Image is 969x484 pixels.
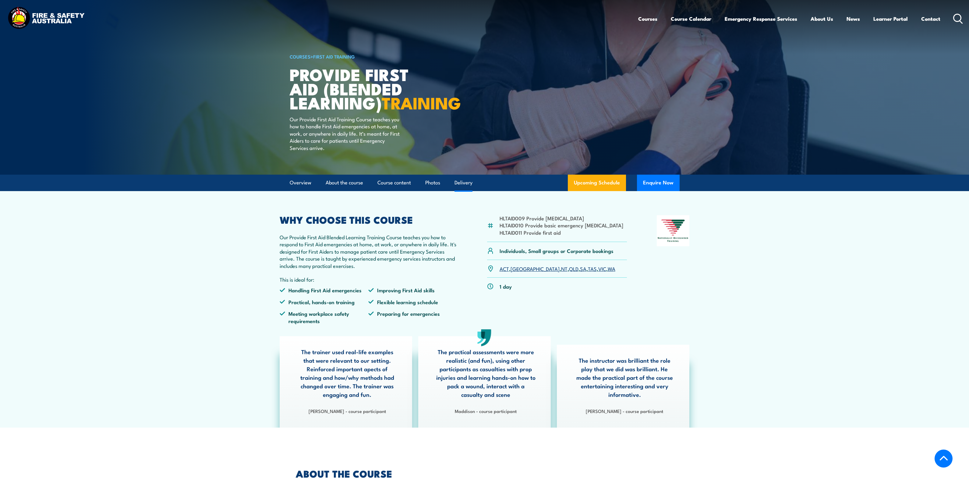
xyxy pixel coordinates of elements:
[500,247,614,254] p: Individuals, Small groups or Corporate bookings
[500,265,509,272] a: ACT
[368,286,457,294] li: Improving First Aid skills
[436,347,536,399] p: The practical assessments were more realistic (and fun), using other participants as casualties w...
[873,11,908,27] a: Learner Portal
[290,116,401,151] p: Our Provide First Aid Training Course teaches you how to handle First Aid emergencies at home, at...
[847,11,860,27] a: News
[290,53,440,60] h6: >
[326,175,363,191] a: About the course
[657,215,690,246] img: Nationally Recognised Training logo.
[382,90,461,115] strong: TRAINING
[377,175,411,191] a: Course content
[500,265,615,272] p: , , , , , , ,
[298,347,397,399] p: The trainer used real-life examples that were relevant to our setting. Reinforced important apect...
[511,265,560,272] a: [GEOGRAPHIC_DATA]
[455,407,517,414] strong: Maddison - course participant
[921,11,940,27] a: Contact
[290,175,311,191] a: Overview
[280,310,369,324] li: Meeting workplace safety requirements
[561,265,568,272] a: NT
[586,407,663,414] strong: [PERSON_NAME] - course participant
[500,283,512,290] p: 1 day
[500,229,623,236] li: HLTAID011 Provide first aid
[638,11,657,27] a: Courses
[280,286,369,294] li: Handling First Aid emergencies
[454,175,472,191] a: Delivery
[580,265,586,272] a: SA
[811,11,833,27] a: About Us
[569,265,578,272] a: QLD
[725,11,797,27] a: Emergency Response Services
[290,67,440,110] h1: Provide First Aid (Blended Learning)
[568,175,626,191] a: Upcoming Schedule
[368,310,457,324] li: Preparing for emergencies
[598,265,606,272] a: VIC
[368,298,457,305] li: Flexible learning schedule
[500,222,623,229] li: HLTAID010 Provide basic emergency [MEDICAL_DATA]
[608,265,615,272] a: WA
[296,469,457,478] h2: ABOUT THE COURSE
[588,265,597,272] a: TAS
[280,276,458,283] p: This is ideal for:
[575,356,674,399] p: The instructor was brilliant the role play that we did was brilliant. He made the practical part ...
[637,175,680,191] button: Enquire Now
[425,175,440,191] a: Photos
[290,53,310,60] a: COURSES
[280,298,369,305] li: Practical, hands-on training
[313,53,355,60] a: First Aid Training
[280,233,458,269] p: Our Provide First Aid Blended Learning Training Course teaches you how to respond to First Aid em...
[280,215,458,224] h2: WHY CHOOSE THIS COURSE
[309,407,386,414] strong: [PERSON_NAME] - course participant
[500,215,623,222] li: HLTAID009 Provide [MEDICAL_DATA]
[671,11,711,27] a: Course Calendar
